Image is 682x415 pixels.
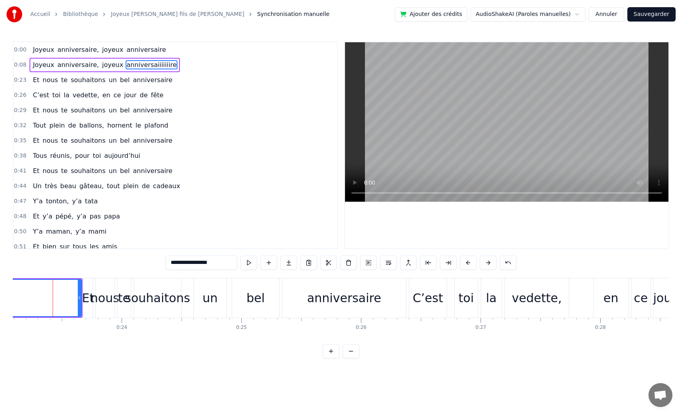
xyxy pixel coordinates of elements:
[42,166,59,175] span: nous
[595,325,606,331] div: 0:28
[60,75,68,85] span: te
[203,289,218,307] div: un
[92,151,102,160] span: toi
[45,227,73,236] span: maman,
[72,90,100,100] span: vedette,
[152,181,181,191] span: cadeaux
[70,166,106,175] span: souhaitons
[101,242,118,251] span: amis
[126,60,177,69] span: anniversaiiiiiiire
[14,167,26,175] span: 0:41
[42,75,59,85] span: nous
[57,45,100,54] span: anniversaire,
[236,325,247,331] div: 0:25
[74,151,91,160] span: pour
[49,151,73,160] span: réunis,
[14,91,26,99] span: 0:26
[603,289,618,307] div: en
[116,325,127,331] div: 0:24
[108,106,118,115] span: un
[135,121,142,130] span: le
[82,289,94,307] div: Et
[118,289,130,307] div: te
[14,182,26,190] span: 0:44
[119,136,130,145] span: bel
[132,106,173,115] span: anniversaire
[122,181,140,191] span: plein
[106,181,120,191] span: tout
[413,289,443,307] div: C’est
[102,90,111,100] span: en
[14,152,26,160] span: 0:38
[459,289,474,307] div: toi
[30,10,329,18] nav: breadcrumb
[486,289,497,307] div: la
[356,325,367,331] div: 0:26
[141,181,151,191] span: de
[32,60,55,69] span: Joyeux
[108,75,118,85] span: un
[111,10,244,18] a: Joyeux [PERSON_NAME] fils de [PERSON_NAME]
[119,166,130,175] span: bel
[144,121,169,130] span: plafond
[51,90,61,100] span: toi
[125,289,190,307] div: souhaitons
[627,7,676,22] button: Sauvegarder
[30,10,50,18] a: Accueil
[60,106,68,115] span: te
[45,197,70,206] span: tonton,
[71,197,83,206] span: y’a
[42,212,53,221] span: y’a
[6,6,22,22] img: youka
[32,121,47,130] span: Tout
[32,212,40,221] span: Et
[113,90,122,100] span: ce
[108,136,118,145] span: un
[32,181,42,191] span: Un
[89,242,100,251] span: les
[32,227,43,236] span: Y’a
[14,197,26,205] span: 0:47
[106,121,133,130] span: hornent
[42,242,57,251] span: bien
[14,212,26,220] span: 0:48
[72,242,88,251] span: tous
[475,325,486,331] div: 0:27
[32,136,40,145] span: Et
[101,45,124,54] span: joyeux
[14,122,26,130] span: 0:32
[119,106,130,115] span: bel
[103,212,121,221] span: papa
[246,289,265,307] div: bel
[32,106,40,115] span: Et
[59,242,70,251] span: sur
[103,151,141,160] span: aujourd’hui
[67,121,77,130] span: de
[14,61,26,69] span: 0:08
[44,181,58,191] span: très
[84,197,99,206] span: tata
[70,136,106,145] span: souhaitons
[14,137,26,145] span: 0:35
[589,7,624,22] button: Annuler
[108,166,118,175] span: un
[79,181,104,191] span: gâteau,
[14,243,26,251] span: 0:51
[70,75,106,85] span: souhaitons
[123,90,137,100] span: jour
[132,75,173,85] span: anniversaire
[55,212,74,221] span: pépé,
[42,136,59,145] span: nous
[307,289,381,307] div: anniversaire
[32,166,40,175] span: Et
[91,289,119,307] div: nous
[63,90,70,100] span: la
[89,212,102,221] span: pas
[59,181,77,191] span: beau
[14,76,26,84] span: 0:23
[14,106,26,114] span: 0:29
[79,121,105,130] span: ballons,
[653,289,676,307] div: jour
[32,197,43,206] span: Y’a
[132,166,173,175] span: anniversaire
